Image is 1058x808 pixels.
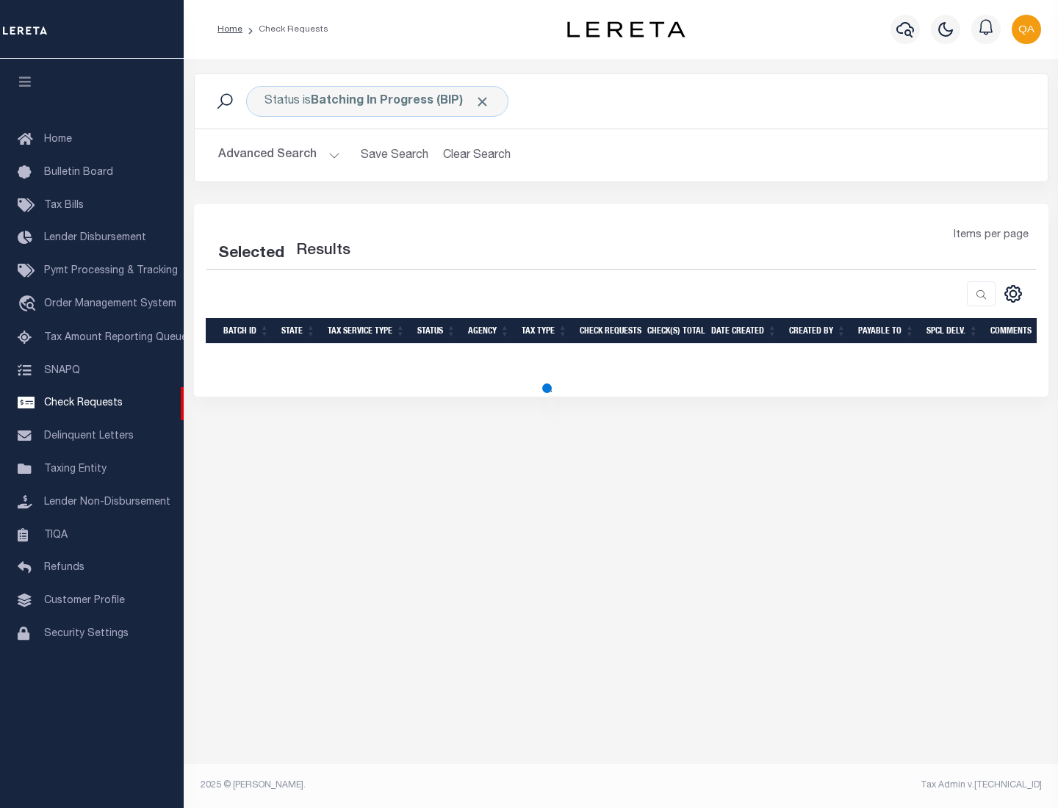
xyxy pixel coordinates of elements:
[632,779,1042,792] div: Tax Admin v.[TECHNICAL_ID]
[437,141,517,170] button: Clear Search
[985,318,1051,344] th: Comments
[44,431,134,441] span: Delinquent Letters
[246,86,508,117] div: Click to Edit
[44,333,187,343] span: Tax Amount Reporting Queue
[44,167,113,178] span: Bulletin Board
[44,299,176,309] span: Order Management System
[218,141,340,170] button: Advanced Search
[18,295,41,314] i: travel_explore
[44,497,170,508] span: Lender Non-Disbursement
[44,266,178,276] span: Pymt Processing & Tracking
[311,95,490,107] b: Batching In Progress (BIP)
[567,21,685,37] img: logo-dark.svg
[705,318,783,344] th: Date Created
[44,201,84,211] span: Tax Bills
[411,318,462,344] th: Status
[516,318,574,344] th: Tax Type
[44,134,72,145] span: Home
[921,318,985,344] th: Spcl Delv.
[852,318,921,344] th: Payable To
[641,318,705,344] th: Check(s) Total
[217,318,276,344] th: Batch Id
[352,141,437,170] button: Save Search
[462,318,516,344] th: Agency
[217,25,242,34] a: Home
[44,464,107,475] span: Taxing Entity
[783,318,852,344] th: Created By
[276,318,322,344] th: State
[475,94,490,109] span: Click to Remove
[44,596,125,606] span: Customer Profile
[44,530,68,540] span: TIQA
[218,242,284,266] div: Selected
[44,398,123,408] span: Check Requests
[190,779,622,792] div: 2025 © [PERSON_NAME].
[296,239,350,263] label: Results
[954,228,1029,244] span: Items per page
[574,318,641,344] th: Check Requests
[44,563,84,573] span: Refunds
[322,318,411,344] th: Tax Service Type
[44,365,80,375] span: SNAPQ
[44,233,146,243] span: Lender Disbursement
[242,23,328,36] li: Check Requests
[44,629,129,639] span: Security Settings
[1012,15,1041,44] img: svg+xml;base64,PHN2ZyB4bWxucz0iaHR0cDovL3d3dy53My5vcmcvMjAwMC9zdmciIHBvaW50ZXItZXZlbnRzPSJub25lIi...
